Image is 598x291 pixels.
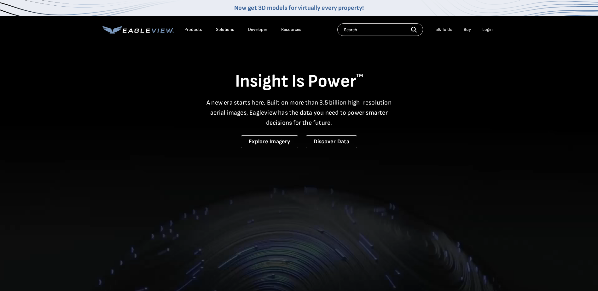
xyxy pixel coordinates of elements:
div: Products [184,27,202,32]
sup: TM [356,73,363,79]
a: Now get 3D models for virtually every property! [234,4,364,12]
div: Solutions [216,27,234,32]
a: Developer [248,27,267,32]
a: Buy [464,27,471,32]
input: Search [337,23,423,36]
a: Discover Data [306,135,357,148]
div: Login [482,27,493,32]
div: Resources [281,27,301,32]
p: A new era starts here. Built on more than 3.5 billion high-resolution aerial images, Eagleview ha... [203,98,396,128]
h1: Insight Is Power [102,71,496,93]
a: Explore Imagery [241,135,298,148]
div: Talk To Us [434,27,452,32]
